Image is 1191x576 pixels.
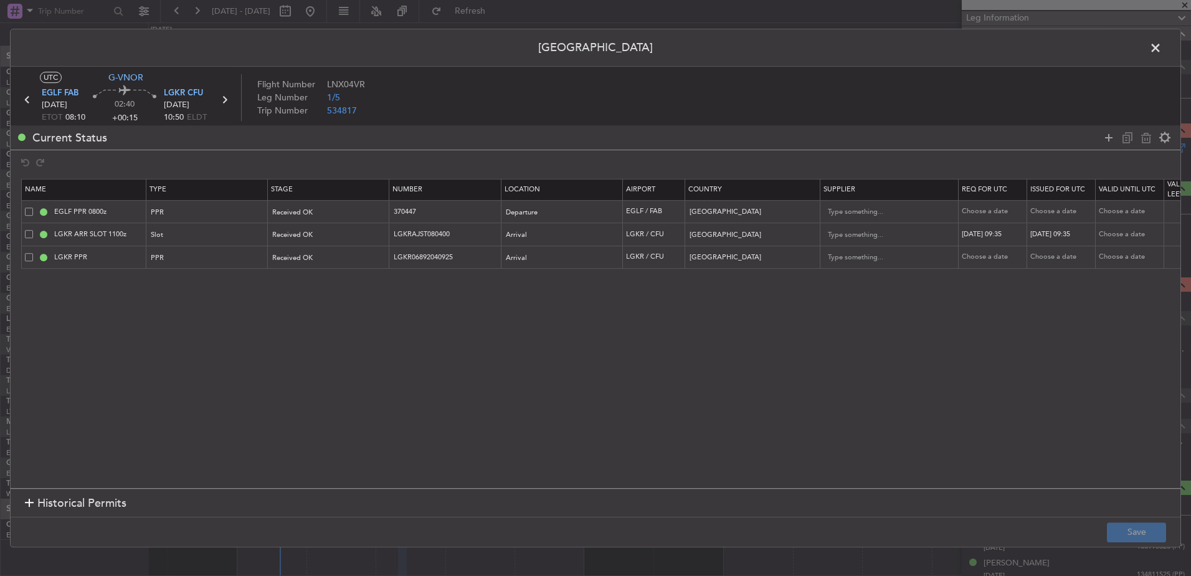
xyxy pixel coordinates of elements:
span: Issued For Utc [1030,185,1085,194]
span: Req For Utc [962,185,1007,194]
div: Choose a date [1030,207,1095,218]
header: [GEOGRAPHIC_DATA] [11,29,1180,67]
div: [DATE] 09:35 [1030,229,1095,240]
div: [DATE] 09:35 [962,229,1027,240]
div: Choose a date [962,252,1027,263]
div: Choose a date [1030,252,1095,263]
div: Choose a date [1099,207,1164,218]
div: Choose a date [1099,229,1164,240]
div: Choose a date [962,207,1027,218]
div: Choose a date [1099,252,1164,263]
span: Valid Until Utc [1099,185,1155,194]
